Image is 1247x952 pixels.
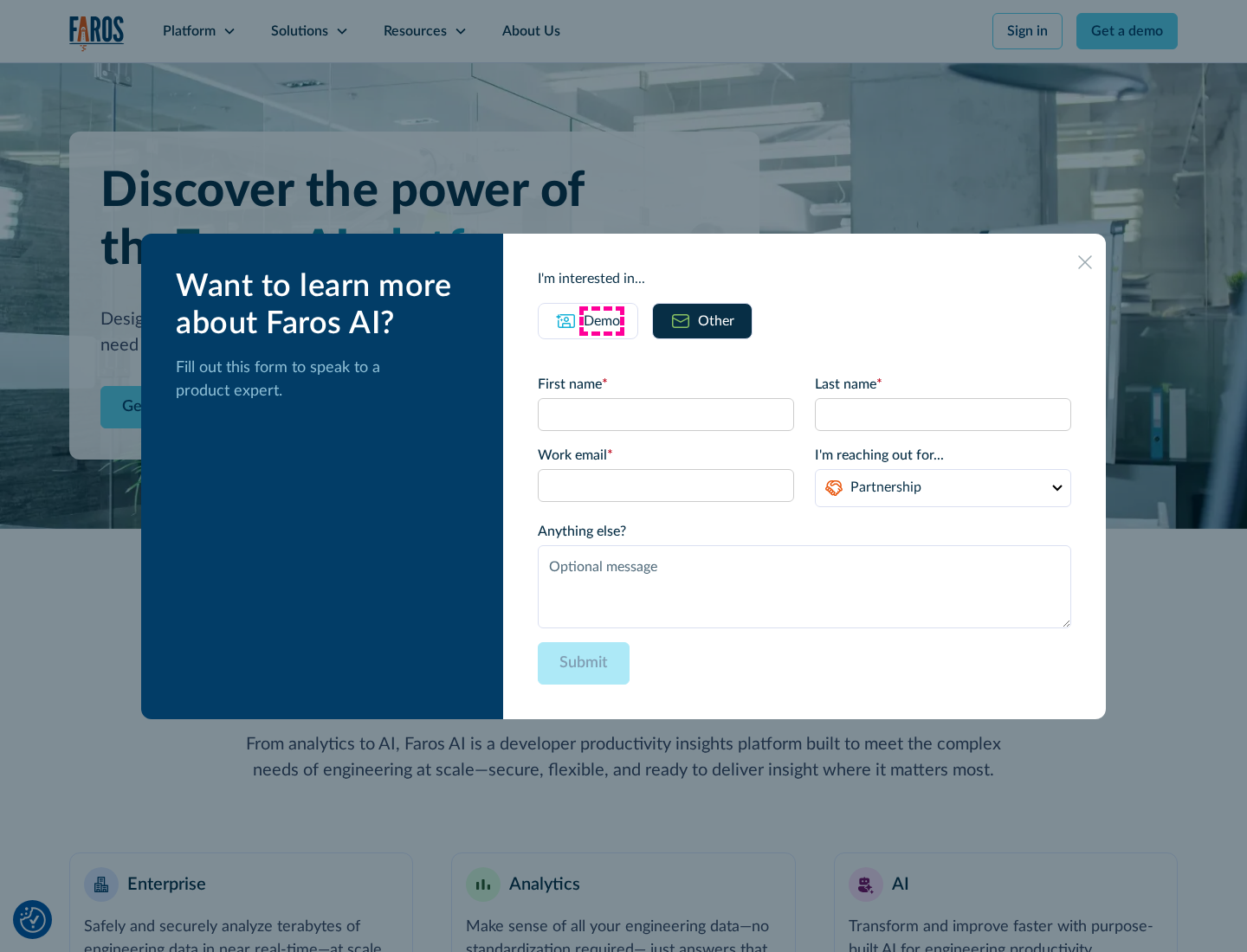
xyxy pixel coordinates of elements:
[538,268,1071,289] div: I'm interested in...
[538,521,1071,542] label: Anything else?
[815,374,1071,395] label: Last name
[698,311,734,331] div: Other
[538,374,794,395] label: First name
[584,311,620,331] div: Demo
[538,642,630,685] input: Submit
[176,268,475,343] div: Want to learn more about Faros AI?
[176,357,475,403] p: Fill out this form to speak to a product expert.
[815,445,1071,466] label: I'm reaching out for...
[538,374,1071,685] form: Email Form
[538,445,794,466] label: Work email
